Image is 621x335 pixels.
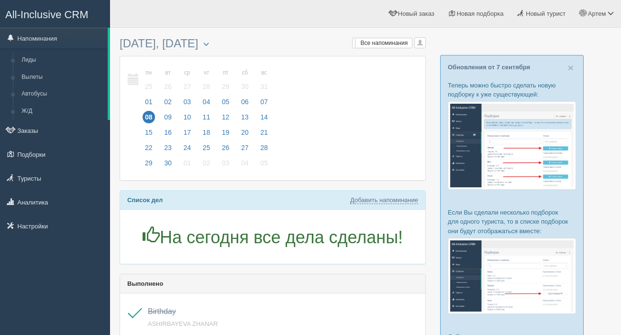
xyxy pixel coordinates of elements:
h3: [DATE], [DATE] [120,37,426,51]
span: 18 [200,126,213,139]
a: Автобусы [17,86,108,103]
span: 26 [220,141,232,154]
span: 23 [162,141,174,154]
span: Новый заказ [398,10,434,17]
a: ср 27 [178,64,196,97]
small: вт [162,69,174,77]
span: 02 [200,157,213,169]
a: 11 [198,112,216,127]
a: 27 [236,142,254,158]
span: × [568,62,574,73]
span: 14 [258,111,270,123]
a: Добавить напоминание [350,196,418,204]
span: 25 [143,80,155,93]
small: пн [143,69,155,77]
span: 17 [181,126,193,139]
a: 09 [159,112,177,127]
span: 05 [258,157,270,169]
a: чт 28 [198,64,216,97]
span: 15 [143,126,155,139]
a: пн 25 [140,64,158,97]
a: 26 [217,142,235,158]
a: 30 [159,158,177,173]
b: Выполнено [127,280,163,287]
a: 04 [198,97,216,112]
span: 04 [200,96,213,108]
span: 28 [258,141,270,154]
span: 22 [143,141,155,154]
a: 05 [217,97,235,112]
a: 08 [140,112,158,127]
small: ср [181,69,193,77]
a: 21 [255,127,271,142]
a: 03 [217,158,235,173]
span: 21 [258,126,270,139]
span: 29 [143,157,155,169]
a: вс 31 [255,64,271,97]
a: 24 [178,142,196,158]
span: 09 [162,111,174,123]
span: Новая подборка [456,10,503,17]
a: 16 [159,127,177,142]
span: Артем [588,10,606,17]
small: пт [220,69,232,77]
img: %D0%BF%D0%BE%D0%B4%D0%B1%D0%BE%D1%80%D0%BA%D0%B0-%D1%82%D1%83%D1%80%D0%B8%D1%81%D1%82%D1%83-%D1%8... [448,101,576,190]
a: 01 [178,158,196,173]
a: Вылеты [17,69,108,86]
a: 20 [236,127,254,142]
span: 29 [220,80,232,93]
a: сб 30 [236,64,254,97]
a: ASHIRBAYEVA ZHANAR [148,320,218,327]
a: 28 [255,142,271,158]
a: 23 [159,142,177,158]
a: 06 [236,97,254,112]
span: Новый турист [526,10,566,17]
a: 15 [140,127,158,142]
a: 02 [198,158,216,173]
span: 07 [258,96,270,108]
span: All-Inclusive CRM [5,9,89,21]
a: 02 [159,97,177,112]
span: 25 [200,141,213,154]
img: %D0%BF%D0%BE%D0%B4%D0%B1%D0%BE%D1%80%D0%BA%D0%B8-%D0%B3%D1%80%D1%83%D0%BF%D0%BF%D0%B0-%D1%81%D1%8... [448,238,576,314]
a: 25 [198,142,216,158]
span: 19 [220,126,232,139]
a: 19 [217,127,235,142]
small: чт [200,69,213,77]
span: Все напоминания [361,40,408,46]
p: Если Вы сделали несколько подборок для одного туриста, то в списке подборок они будут отображатьс... [448,208,576,235]
a: Ж/Д [17,103,108,120]
span: 03 [181,96,193,108]
span: 12 [220,111,232,123]
b: Список дел [127,196,163,204]
a: Birthday [148,307,176,315]
span: 20 [239,126,251,139]
p: Теперь можно быстро сделать новую подборку к уже существующей: [448,81,576,99]
a: 10 [178,112,196,127]
span: 30 [239,80,251,93]
a: Обновления от 7 сентября [448,64,530,71]
a: 05 [255,158,271,173]
a: 12 [217,112,235,127]
a: 01 [140,97,158,112]
span: 06 [239,96,251,108]
span: 30 [162,157,174,169]
span: 13 [239,111,251,123]
span: 26 [162,80,174,93]
h1: На сегодня все дела сделаны! [127,227,418,247]
a: 04 [236,158,254,173]
a: 03 [178,97,196,112]
a: 22 [140,142,158,158]
small: вс [258,69,270,77]
small: сб [239,69,251,77]
span: 27 [239,141,251,154]
a: 07 [255,97,271,112]
span: 01 [181,157,193,169]
a: 18 [198,127,216,142]
span: 03 [220,157,232,169]
a: 14 [255,112,271,127]
span: 02 [162,96,174,108]
span: 27 [181,80,193,93]
span: 16 [162,126,174,139]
